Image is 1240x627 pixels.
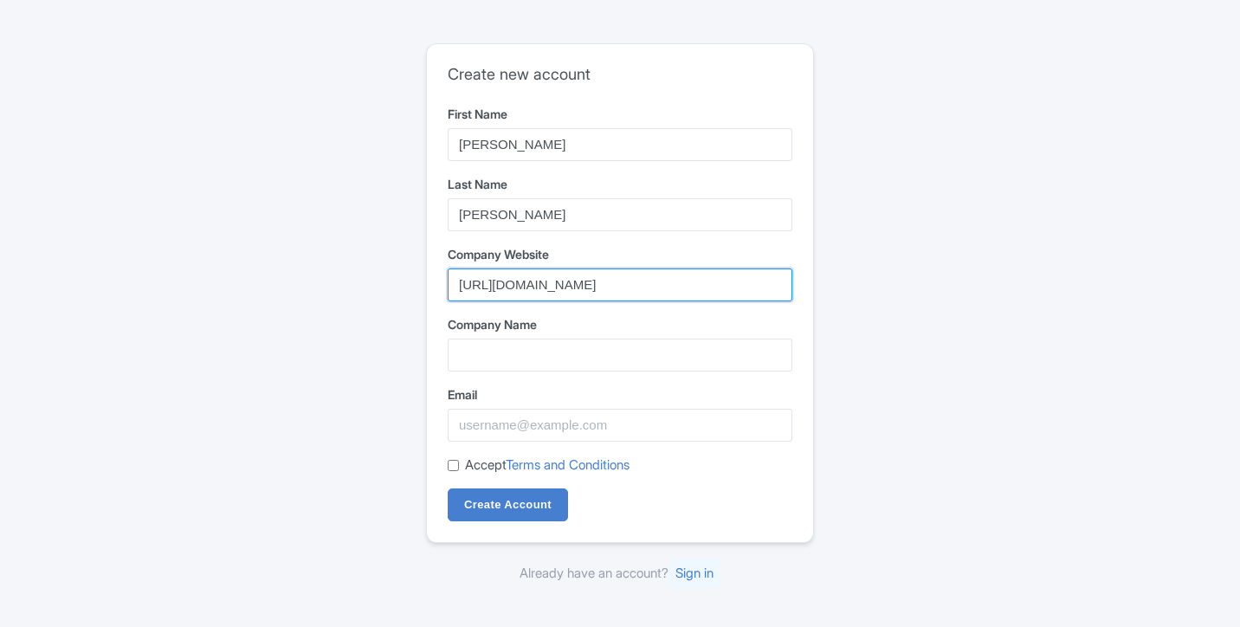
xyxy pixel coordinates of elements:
[448,268,792,301] input: example.com
[448,385,792,404] label: Email
[448,245,792,263] label: Company Website
[448,105,792,123] label: First Name
[426,564,814,584] div: Already have an account?
[465,456,630,475] label: Accept
[448,409,792,442] input: username@example.com
[506,456,630,473] a: Terms and Conditions
[448,488,568,521] input: Create Account
[668,558,720,588] a: Sign in
[448,175,792,193] label: Last Name
[448,315,792,333] label: Company Name
[448,65,792,84] h2: Create new account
